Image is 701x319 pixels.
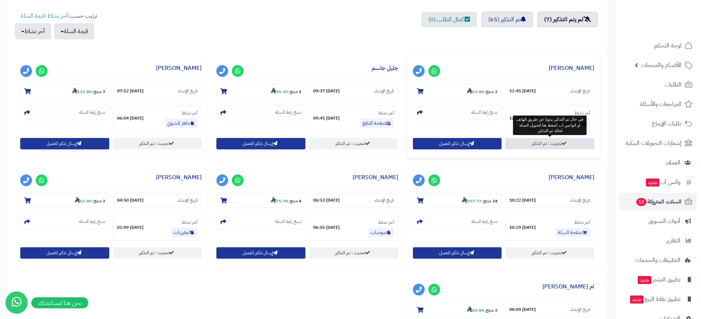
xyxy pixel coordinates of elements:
[574,219,590,226] small: آخر نشاط
[271,198,288,204] strong: 75.78
[182,110,198,116] small: آخر نشاط
[640,99,681,109] span: المراجعات والأسئلة
[570,88,590,94] small: تاريخ الإنشاء
[313,224,340,231] strong: [DATE] 06:55
[619,115,697,132] a: طلبات الإرجاع
[182,219,198,226] small: آخر نشاط
[630,295,644,304] span: جديد
[619,251,697,269] a: التطبيقات والخدمات
[360,118,394,128] a: صفحة الدفع
[509,115,536,121] strong: [DATE] 12:45
[374,197,394,203] small: تاريخ الإنشاء
[313,115,340,121] strong: [DATE] 09:41
[556,228,590,237] a: صفحة السلة
[54,23,94,39] button: قيمة السلة
[467,88,498,95] small: -
[47,11,68,20] a: آخر نشاط
[462,197,498,204] small: -
[641,60,681,70] span: الأقسام والمنتجات
[372,64,398,72] a: جليل جاسم
[646,178,659,187] span: جديد
[413,193,502,208] section: 24 منتج-517.72
[509,88,536,94] strong: [DATE] 12:45
[509,306,536,313] strong: [DATE] 08:09
[271,88,288,95] strong: 15.50
[509,197,536,203] strong: [DATE] 10:22
[619,271,697,288] a: تطبيق المتجرجديد
[619,37,697,54] a: لوحة التحكم
[413,105,502,120] section: نسخ رابط السلة
[117,224,144,231] strong: [DATE] 02:09
[374,88,394,94] small: تاريخ الإنشاء
[216,215,305,229] section: نسخ رابط السلة
[216,138,305,149] button: إرسال تذكير للعميل
[637,274,680,285] span: تطبيق المتجر
[471,219,498,225] small: نسخ رابط السلة
[20,84,109,99] section: 7 منتج-111.80
[309,138,398,149] a: تحديث : تم التذكير
[549,173,594,182] a: [PERSON_NAME]
[467,307,484,313] strong: 64.88
[275,219,301,225] small: نسخ رابط السلة
[93,88,105,95] strong: 7 منتج
[216,193,305,208] section: 4 منتج-75.78
[171,228,198,237] a: المفرزنات
[178,197,198,203] small: تاريخ الإنشاء
[638,276,651,284] span: جديد
[75,198,92,204] strong: 62.80
[156,64,202,72] a: [PERSON_NAME]
[156,173,202,182] a: [PERSON_NAME]
[665,79,681,90] span: الطلبات
[505,138,594,149] a: تحديث : تم التذكير
[21,11,45,20] a: قيمة السلة
[666,235,680,246] span: التقارير
[619,232,697,249] a: التقارير
[20,247,109,259] button: إرسال تذكير للعميل
[216,105,305,120] section: نسخ رابط السلة
[290,198,301,204] strong: 4 منتج
[178,88,198,94] small: تاريخ الإنشاء
[629,294,680,304] span: تطبيق نقاط البيع
[113,138,202,149] a: تحديث : تم التذكير
[513,116,587,135] div: في حال تم التذكير يدويا عن طريق الهاتف او الواتس آب اضغط هنا لتحويل السلة لحالة تم التذكير
[462,198,481,204] strong: 517.72
[483,198,498,204] strong: 24 منتج
[413,247,502,259] button: إرسال تذكير للعميل
[619,193,697,210] a: السلات المتروكة15
[619,76,697,93] a: الطلبات
[413,215,502,229] section: نسخ رابط السلة
[570,197,590,203] small: تاريخ الإنشاء
[645,177,680,187] span: وآتس آب
[467,88,484,95] strong: 62.80
[216,84,305,99] section: 1 منتج-15.50
[117,115,144,121] strong: [DATE] 06:04
[421,12,477,27] a: اكمال الطلب (0)
[216,247,305,259] button: إرسال تذكير للعميل
[20,215,109,229] section: نسخ رابط السلة
[271,88,301,95] small: -
[619,134,697,152] a: إشعارات التحويلات البنكية
[72,88,92,95] strong: 111.80
[290,88,301,95] strong: 1 منتج
[471,109,498,116] small: نسخ رابط السلة
[15,23,51,39] button: آخر نشاط
[486,307,498,313] strong: 2 منتج
[570,306,590,313] small: تاريخ الإنشاء
[20,193,109,208] section: 2 منتج-62.80
[635,196,681,207] span: السلات المتروكة
[117,88,144,94] strong: [DATE] 07:52
[574,110,590,116] small: آخر نشاط
[505,247,594,259] a: تحديث : تم التذكير
[619,173,697,191] a: وآتس آبجديد
[467,306,498,313] small: -
[648,216,680,226] span: أدوات التسويق
[113,247,202,259] a: تحديث : تم التذكير
[636,198,647,206] span: 15
[72,88,105,95] small: -
[75,197,105,204] small: -
[666,157,680,168] span: العملاء
[15,12,97,39] ul: ترتيب حسب: -
[79,219,105,225] small: نسخ رابط السلة
[652,118,681,129] span: طلبات الإرجاع
[542,282,594,291] a: ام [PERSON_NAME]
